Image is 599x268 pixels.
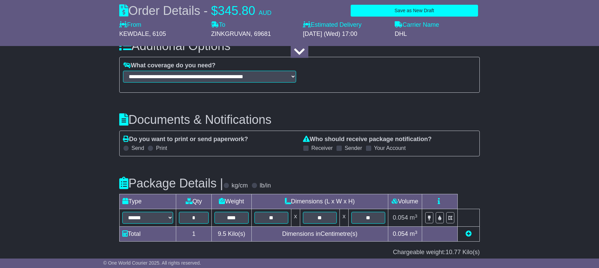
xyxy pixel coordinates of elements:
sup: 3 [415,214,417,219]
span: 0.054 [393,214,408,221]
span: © One World Courier 2025. All rights reserved. [103,260,201,266]
td: Volume [388,194,422,209]
td: Total [120,227,176,242]
label: Print [156,145,167,151]
span: 10.77 [446,249,461,255]
span: AUD [259,9,271,16]
span: m [410,214,417,221]
label: Your Account [374,145,406,151]
button: Save as New Draft [351,5,478,17]
span: , 69681 [251,30,271,37]
a: Add new item [466,230,472,237]
div: Order Details - [119,3,271,18]
span: 345.80 [218,4,255,18]
label: lb/in [260,182,271,189]
label: To [211,21,225,29]
label: What coverage do you need? [123,62,215,69]
div: DHL [395,30,480,38]
td: Type [120,194,176,209]
label: From [119,21,141,29]
label: Carrier Name [395,21,439,29]
h3: Package Details | [119,177,223,190]
div: [DATE] (Wed) 17:00 [303,30,388,38]
div: Chargeable weight: Kilo(s) [119,249,480,256]
td: Qty [176,194,212,209]
span: 0.054 [393,230,408,237]
label: Estimated Delivery [303,21,388,29]
label: Receiver [311,145,333,151]
label: Sender [345,145,362,151]
td: Kilo(s) [211,227,251,242]
span: ZINKGRUVAN [211,30,251,37]
span: KEWDALE [119,30,149,37]
span: , 6105 [149,30,166,37]
td: Dimensions (L x W x H) [251,194,388,209]
label: Send [131,145,144,151]
td: Dimensions in Centimetre(s) [251,227,388,242]
sup: 3 [415,230,417,235]
span: m [410,230,417,237]
label: kg/cm [232,182,248,189]
td: Weight [211,194,251,209]
label: Who should receive package notification? [303,136,432,143]
h3: Documents & Notifications [119,113,480,127]
label: Do you want to print or send paperwork? [123,136,248,143]
span: $ [211,4,218,18]
td: x [291,209,300,227]
span: 9.5 [218,230,226,237]
td: x [339,209,348,227]
td: 1 [176,227,212,242]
